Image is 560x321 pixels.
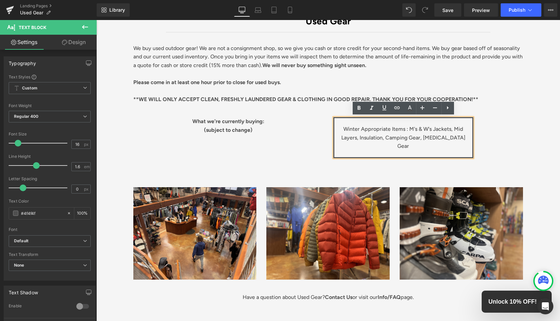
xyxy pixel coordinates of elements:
[9,154,91,159] div: Line Height
[509,7,525,13] span: Publish
[84,142,90,146] span: px
[109,7,125,13] span: Library
[234,3,250,17] a: Desktop
[442,7,453,14] span: Save
[418,3,432,17] button: Redo
[402,3,416,17] button: Undo
[472,7,490,14] span: Preview
[37,59,185,65] b: Please come in at least one hour prior to close for used buys.
[282,3,298,17] a: Mobile
[9,177,91,181] div: Letter Spacing
[37,24,427,50] p: We buy used outdoor gear! We are not a consignment shop, so we give you cash or store credit for ...
[108,107,156,113] b: (subject to change)
[14,263,24,268] b: None
[303,167,427,260] img: Many clothing racks full of used men's and women's apparel.
[544,3,557,17] button: More
[170,167,293,260] img: Shelves full of used footwear.
[19,25,46,30] span: Text Block
[14,114,39,119] b: Regular 400
[37,167,160,260] img: A selection of used clothing that we sell.
[21,210,64,217] input: Color
[9,57,36,66] div: Typography
[281,274,304,280] a: Info/FAQ
[9,286,38,295] div: Text Shadow
[84,187,90,191] span: px
[266,3,282,17] a: Tablet
[537,298,553,314] div: Open Intercom Messenger
[50,35,98,50] a: Design
[9,103,91,108] div: Font Weight
[20,10,43,15] span: Used Gear
[241,105,373,130] p: Winter Appropriate Items : M's & W's Jackets, Mid Layers, Insulation, Camping Gear, [MEDICAL_DATA...
[84,165,90,169] span: em
[9,303,70,310] div: Enable
[14,238,28,244] i: Default
[9,199,91,204] div: Text Color
[22,85,37,91] b: Custom
[9,227,91,232] div: Font
[464,3,498,17] a: Preview
[9,132,91,136] div: Font Size
[250,3,266,17] a: Laptop
[9,74,91,79] div: Text Styles
[96,98,168,104] b: What we're currently buying:
[20,3,97,9] a: Landing Pages
[9,252,91,257] div: Text Transform
[501,3,541,17] button: Publish
[166,42,270,48] b: We will never buy something sight unseen.
[74,208,90,219] div: %
[97,3,130,17] a: New Library
[54,273,410,282] p: Have a question about Used Gear? or visit our page.
[37,76,382,82] b: **WE WILL ONLY ACCEPT CLEAN, FRESHLY LAUNDERED GEAR & CLOTHING IN GOOD REPAIR. THANK YOU FOR YOUR...
[229,274,256,280] a: Contact Us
